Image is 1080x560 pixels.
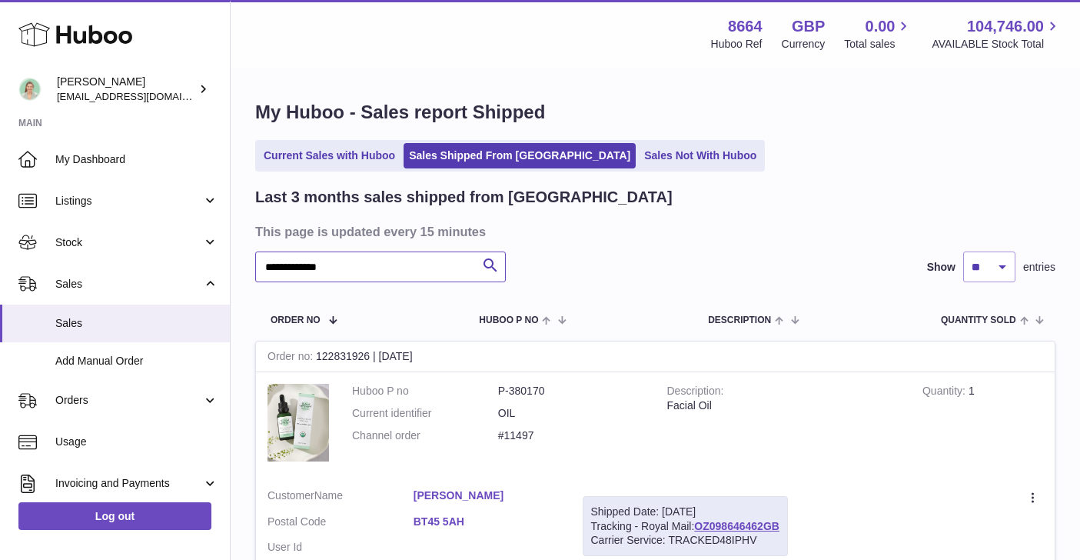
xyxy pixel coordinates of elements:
[639,143,762,168] a: Sales Not With Huboo
[55,316,218,331] span: Sales
[844,16,912,52] a: 0.00 Total sales
[932,37,1062,52] span: AVAILABLE Stock Total
[479,315,538,325] span: Huboo P no
[255,187,673,208] h2: Last 3 months sales shipped from [GEOGRAPHIC_DATA]
[932,16,1062,52] a: 104,746.00 AVAILABLE Stock Total
[18,502,211,530] a: Log out
[404,143,636,168] a: Sales Shipped From [GEOGRAPHIC_DATA]
[667,398,899,413] div: Facial Oil
[352,384,498,398] dt: Huboo P no
[414,515,560,529] a: BT45 5AH
[255,223,1052,240] h3: This page is updated every 15 minutes
[18,78,42,101] img: hello@thefacialcuppingexpert.com
[941,315,1016,325] span: Quantity Sold
[844,37,912,52] span: Total sales
[55,235,202,250] span: Stock
[268,384,329,462] img: 86641712262092.png
[268,540,414,555] dt: User Id
[55,152,218,167] span: My Dashboard
[55,194,202,208] span: Listings
[268,489,314,502] span: Customer
[55,393,202,408] span: Orders
[667,385,724,401] strong: Description
[268,488,414,507] dt: Name
[57,75,195,104] div: [PERSON_NAME]
[728,16,763,37] strong: 8664
[55,435,218,449] span: Usage
[414,488,560,503] a: [PERSON_NAME]
[498,406,644,421] dd: OIL
[57,90,226,102] span: [EMAIL_ADDRESS][DOMAIN_NAME]
[708,315,771,325] span: Description
[352,406,498,421] dt: Current identifier
[268,350,316,366] strong: Order no
[591,505,779,519] div: Shipped Date: [DATE]
[255,100,1055,125] h1: My Huboo - Sales report Shipped
[911,372,1055,477] td: 1
[792,16,825,37] strong: GBP
[498,428,644,443] dd: #11497
[711,37,763,52] div: Huboo Ref
[591,533,779,548] div: Carrier Service: TRACKED48IPHV
[583,496,788,557] div: Tracking - Royal Mail:
[866,16,896,37] span: 0.00
[927,260,955,275] label: Show
[55,277,202,292] span: Sales
[268,515,414,533] dt: Postal Code
[1023,260,1055,275] span: entries
[967,16,1044,37] span: 104,746.00
[782,37,826,52] div: Currency
[271,315,321,325] span: Order No
[55,354,218,368] span: Add Manual Order
[55,476,202,491] span: Invoicing and Payments
[256,342,1055,372] div: 122831926 | [DATE]
[922,385,969,401] strong: Quantity
[258,143,400,168] a: Current Sales with Huboo
[694,520,779,532] a: OZ098646462GB
[352,428,498,443] dt: Channel order
[498,384,644,398] dd: P-380170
